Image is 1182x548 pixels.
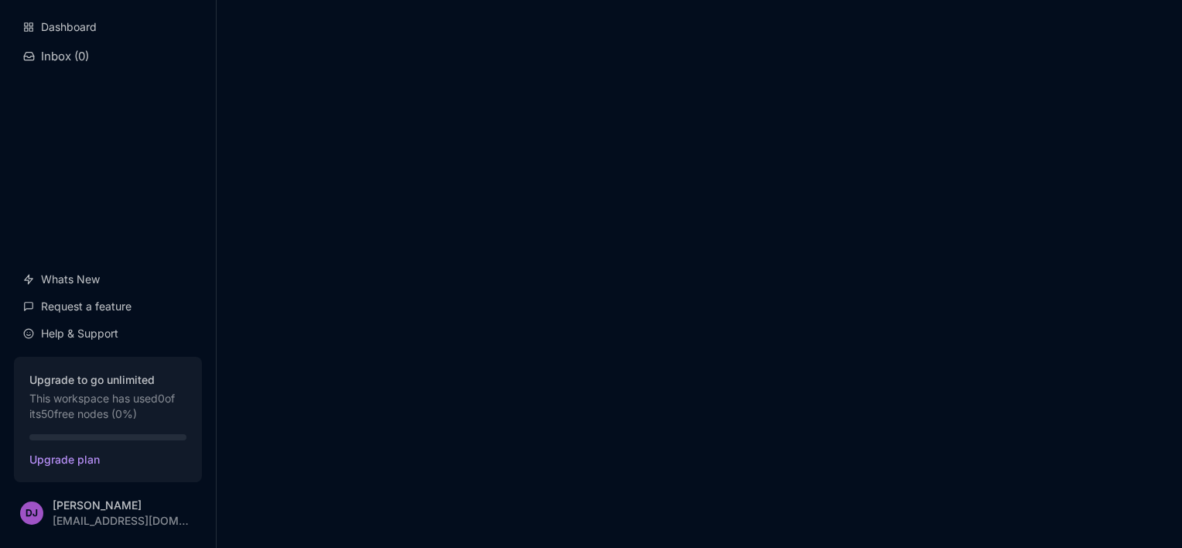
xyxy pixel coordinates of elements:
button: DJ[PERSON_NAME][EMAIL_ADDRESS][DOMAIN_NAME] [14,490,202,536]
div: [PERSON_NAME] [53,499,189,511]
div: DJ [20,502,43,525]
button: Upgrade to go unlimitedThis workspace has used0of its50free nodes (0%)Upgrade plan [14,357,202,482]
div: This workspace has used 0 of its 50 free nodes ( 0 %) [29,372,186,422]
a: Dashboard [14,12,202,42]
strong: Upgrade to go unlimited [29,372,186,388]
a: Whats New [14,265,202,294]
a: Help & Support [14,319,202,348]
button: Inbox (0) [14,43,202,70]
div: [EMAIL_ADDRESS][DOMAIN_NAME] [53,515,189,526]
span: Upgrade plan [29,453,186,467]
a: Request a feature [14,292,202,321]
